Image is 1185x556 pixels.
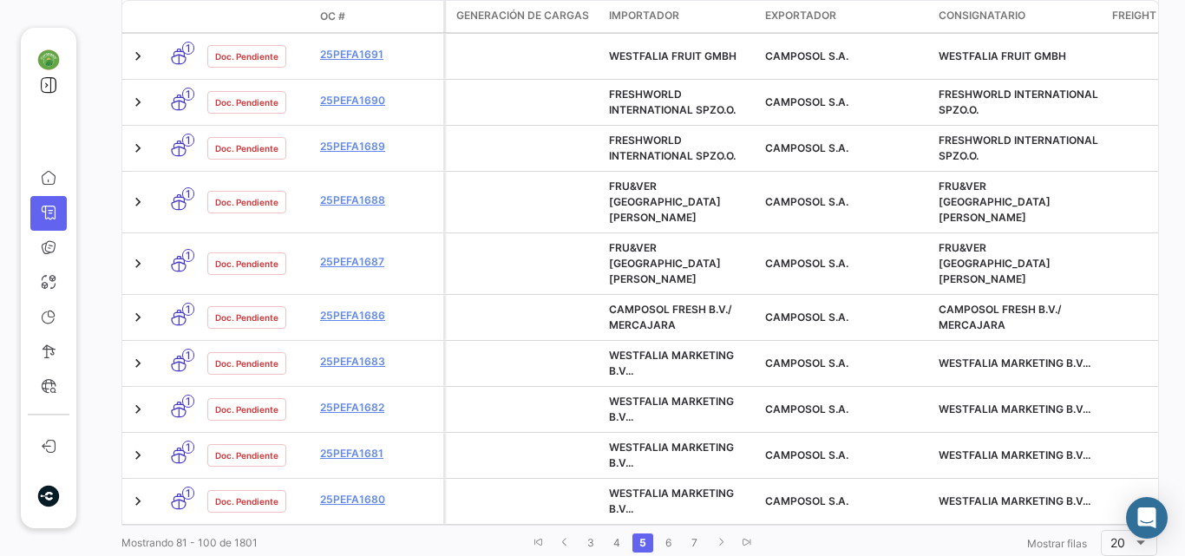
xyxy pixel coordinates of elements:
div: Abrir Intercom Messenger [1126,497,1168,539]
a: Expand/Collapse Row [129,493,147,510]
a: Expand/Collapse Row [129,193,147,211]
a: 25PEFA1686 [320,308,436,324]
span: 1 [182,487,194,500]
a: 25PEFA1681 [320,446,436,461]
datatable-header-cell: Estado Doc. [200,10,313,23]
a: Expand/Collapse Row [129,401,147,418]
span: 1 [182,42,194,55]
span: CAMPOSOL S.A. [765,141,848,154]
span: WESTFALIA FRUIT GMBH [939,49,1066,62]
span: CAMPOSOL FRESH B.V./ MERCAJARA [609,303,732,331]
span: Doc. Pendiente [215,49,278,63]
span: WESTFALIA MARKETING B.V... [609,441,734,469]
a: Expand/Collapse Row [129,48,147,65]
span: 1 [182,303,194,316]
span: 1 [182,249,194,262]
span: 20 [1110,535,1125,550]
span: Mostrando 81 - 100 de 1801 [121,536,258,549]
datatable-header-cell: Exportador [758,1,932,32]
span: OC # [320,9,345,24]
span: FRU&VER MADRID S.L. [609,180,721,224]
a: go to next page [710,533,731,553]
span: Exportador [765,8,836,23]
span: WESTFALIA FRUIT GMBH [609,49,737,62]
a: Expand/Collapse Row [129,309,147,326]
a: 25PEFA1683 [320,354,436,370]
span: CAMPOSOL S.A. [765,257,848,270]
a: 7 [684,533,705,553]
a: 3 [580,533,601,553]
datatable-header-cell: Generación de cargas [446,1,602,32]
span: WESTFALIA MARKETING B.V... [609,395,734,423]
span: CAMPOSOL S.A. [765,356,848,370]
span: Importador [609,8,679,23]
span: Doc. Pendiente [215,311,278,324]
img: d0e946ec-b6b7-478a-95a2-5c59a4021789.jpg [37,49,60,71]
a: 5 [632,533,653,553]
span: Doc. Pendiente [215,195,278,209]
span: CAMPOSOL S.A. [765,448,848,461]
a: go to first page [528,533,549,553]
span: 1 [182,88,194,101]
span: Doc. Pendiente [215,141,278,155]
a: 4 [606,533,627,553]
span: Doc. Pendiente [215,402,278,416]
a: go to previous page [554,533,575,553]
span: 1 [182,134,194,147]
span: 1 [182,395,194,408]
span: Doc. Pendiente [215,448,278,462]
span: FRU&VER MADRID S.L. [939,180,1051,224]
span: Doc. Pendiente [215,257,278,271]
span: FRESHWORLD INTERNATIONAL SPZO.O. [609,134,736,162]
span: 1 [182,187,194,200]
datatable-header-cell: Modo de Transporte [157,10,200,23]
span: WESTFALIA MARKETING B.V... [939,356,1090,370]
span: Mostrar filas [1027,537,1087,550]
span: Doc. Pendiente [215,356,278,370]
a: 25PEFA1682 [320,400,436,415]
span: Doc. Pendiente [215,494,278,508]
a: Expand/Collapse Row [129,447,147,464]
span: CAMPOSOL S.A. [765,311,848,324]
span: CAMPOSOL S.A. [765,402,848,415]
span: WESTFALIA MARKETING B.V... [939,448,1090,461]
datatable-header-cell: Consignatario [932,1,1105,32]
span: FRESHWORLD INTERNATIONAL SPZO.O. [939,88,1098,116]
a: go to last page [737,533,757,553]
a: Expand/Collapse Row [129,255,147,272]
a: 6 [658,533,679,553]
span: FRESHWORLD INTERNATIONAL SPZO.O. [609,88,736,116]
a: 25PEFA1691 [320,47,436,62]
a: Expand/Collapse Row [129,94,147,111]
a: 25PEFA1689 [320,139,436,154]
a: 25PEFA1688 [320,193,436,208]
span: Doc. Pendiente [215,95,278,109]
a: Expand/Collapse Row [129,140,147,157]
span: 1 [182,349,194,362]
a: Expand/Collapse Row [129,355,147,372]
datatable-header-cell: OC # [313,2,443,31]
span: Generación de cargas [456,8,589,23]
span: Consignatario [939,8,1025,23]
span: FRU&VER MADRID S.L. [939,241,1051,285]
span: WESTFALIA MARKETING B.V... [609,487,734,515]
a: 25PEFA1687 [320,254,436,270]
span: WESTFALIA MARKETING B.V... [939,402,1090,415]
a: 25PEFA1690 [320,93,436,108]
span: FRESHWORLD INTERNATIONAL SPZO.O. [939,134,1098,162]
span: CAMPOSOL S.A. [765,195,848,208]
span: FRU&VER MADRID S.L. [609,241,721,285]
span: WESTFALIA MARKETING B.V... [939,494,1090,507]
span: WESTFALIA MARKETING B.V... [609,349,734,377]
span: 1 [182,441,194,454]
span: CAMPOSOL S.A. [765,494,848,507]
span: CAMPOSOL S.A. [765,95,848,108]
a: 25PEFA1680 [320,492,436,507]
span: CAMPOSOL S.A. [765,49,848,62]
datatable-header-cell: Importador [602,1,758,32]
span: CAMPOSOL FRESH B.V./ MERCAJARA [939,303,1062,331]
